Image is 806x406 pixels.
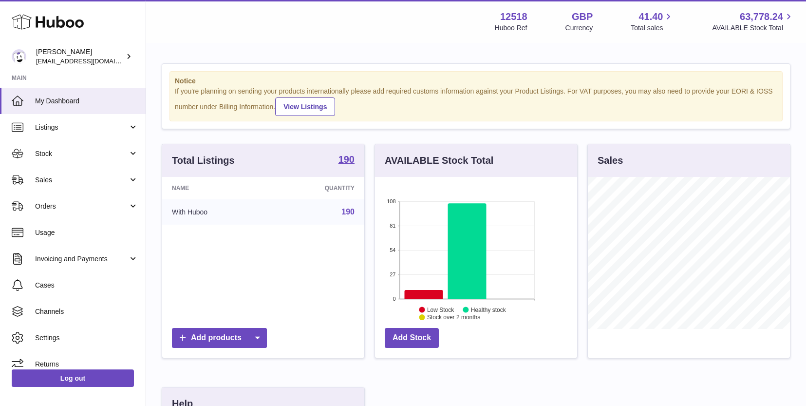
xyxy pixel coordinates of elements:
text: 0 [393,296,395,302]
div: Huboo Ref [495,23,527,33]
a: View Listings [275,97,335,116]
span: Sales [35,175,128,185]
h3: AVAILABLE Stock Total [385,154,493,167]
span: Total sales [631,23,674,33]
text: Stock over 2 months [427,314,480,321]
h3: Total Listings [172,154,235,167]
a: Add Stock [385,328,439,348]
h3: Sales [598,154,623,167]
a: 190 [338,155,355,166]
a: 190 [341,208,355,216]
div: Currency [565,23,593,33]
text: 27 [390,271,395,277]
th: Name [162,177,269,199]
text: 54 [390,247,395,253]
text: 108 [387,198,395,204]
span: Cases [35,281,138,290]
th: Quantity [269,177,364,199]
span: 63,778.24 [740,10,783,23]
text: 81 [390,223,395,229]
span: Stock [35,149,128,158]
td: With Huboo [162,199,269,225]
span: Returns [35,360,138,369]
span: Settings [35,333,138,343]
a: Log out [12,369,134,387]
div: [PERSON_NAME] [36,47,124,66]
a: 63,778.24 AVAILABLE Stock Total [712,10,794,33]
span: My Dashboard [35,97,138,106]
text: Healthy stock [471,306,506,313]
a: Add products [172,328,267,348]
span: 41.40 [638,10,663,23]
span: Channels [35,307,138,316]
span: Listings [35,123,128,132]
img: caitlin@fancylamp.co [12,49,26,64]
span: Usage [35,228,138,237]
span: AVAILABLE Stock Total [712,23,794,33]
strong: 12518 [500,10,527,23]
span: [EMAIL_ADDRESS][DOMAIN_NAME] [36,57,143,65]
span: Invoicing and Payments [35,254,128,264]
strong: 190 [338,155,355,164]
strong: Notice [175,77,777,86]
a: 41.40 Total sales [631,10,674,33]
span: Orders [35,202,128,211]
strong: GBP [572,10,593,23]
text: Low Stock [427,306,454,313]
div: If you're planning on sending your products internationally please add required customs informati... [175,87,777,116]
